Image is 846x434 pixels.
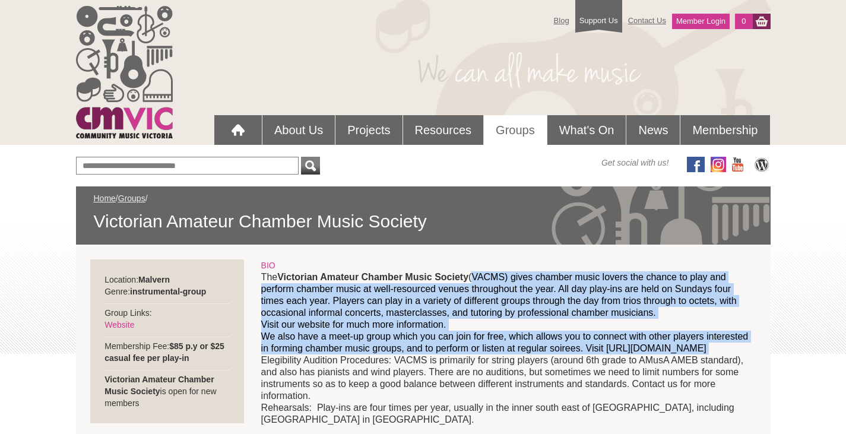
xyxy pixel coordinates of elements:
[261,271,756,426] p: The (VACMS) gives chamber music lovers the chance to play and perform chamber music at well-resou...
[735,14,752,29] a: 0
[94,210,753,233] span: Victorian Amateur Chamber Music Society
[104,320,134,330] a: Website
[711,157,726,172] img: icon-instagram.png
[138,275,170,284] strong: Malvern
[94,192,753,233] div: / /
[335,115,402,145] a: Projects
[548,10,575,31] a: Blog
[277,272,468,282] strong: Victorian Amateur Chamber Music Society
[626,115,680,145] a: News
[753,157,771,172] img: CMVic Blog
[90,259,244,423] div: Location: Genre: Group Links: Membership Fee: is open for new members
[104,375,214,396] strong: Victorian Amateur Chamber Music Society
[130,287,206,296] strong: instrumental-group
[601,157,669,169] span: Get social with us!
[94,194,116,203] a: Home
[547,115,626,145] a: What's On
[484,115,547,145] a: Groups
[680,115,769,145] a: Membership
[76,6,173,138] img: cmvic_logo.png
[403,115,484,145] a: Resources
[118,194,145,203] a: Groups
[261,259,756,271] div: BIO
[104,341,224,363] strong: $85 p.y or $25 casual fee per play-in
[262,115,335,145] a: About Us
[622,10,672,31] a: Contact Us
[672,14,730,29] a: Member Login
